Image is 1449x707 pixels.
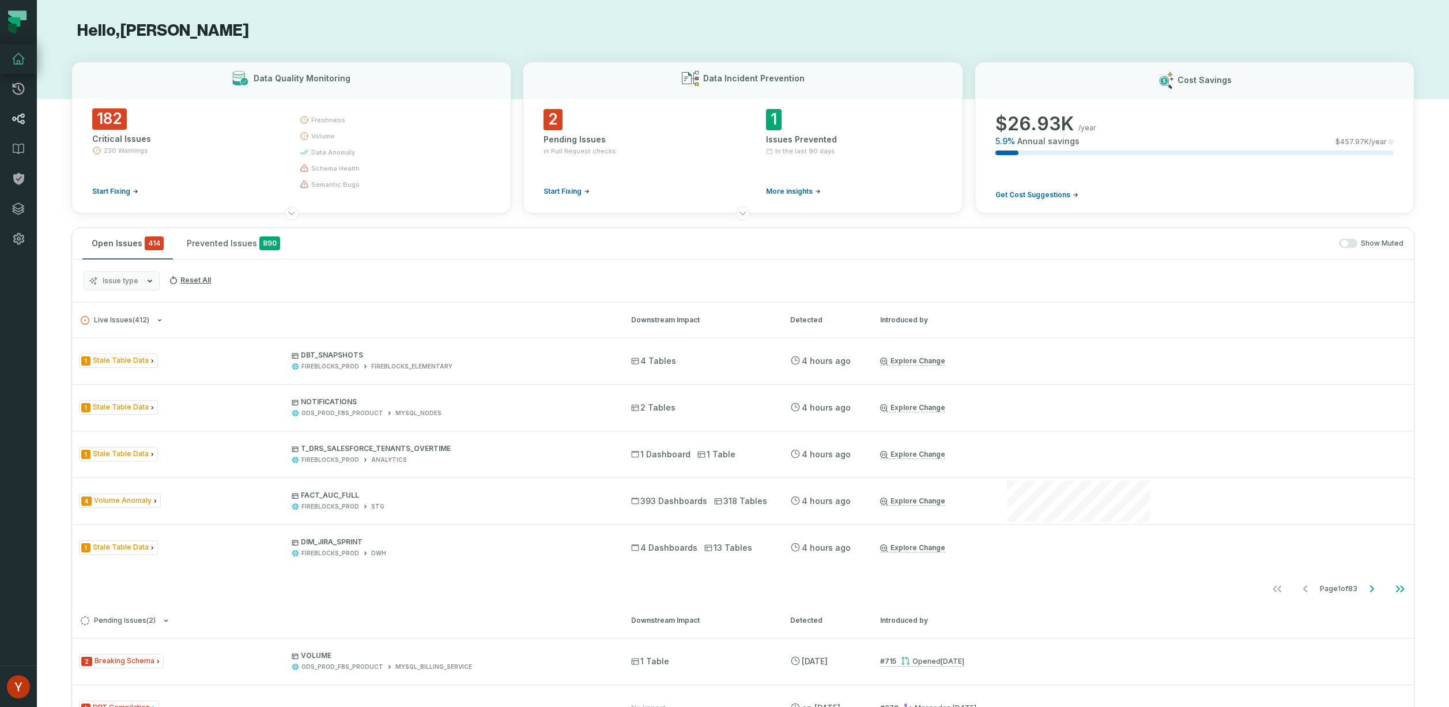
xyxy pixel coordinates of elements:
[523,62,963,213] button: Data Incident Prevention2Pending Issuesin Pull Request checksStart Fixing1Issues PreventedIn the ...
[802,403,851,412] relative-time: Sep 15, 2025, 8:52 AM GMT+3
[975,62,1414,213] button: Cost Savings$26.93K/year5.9%Annual savings$457.97K/yearGet Cost Suggestions
[371,362,452,371] div: FIREBLOCKS_ELEMENTARY
[145,236,164,250] span: critical issues and errors combined
[301,502,359,511] div: FIREBLOCKS_PROD
[995,190,1070,200] span: Get Cost Suggestions
[880,315,984,325] div: Introduced by
[1292,577,1319,600] button: Go to previous page
[292,397,610,407] p: NOTIFICATIONS
[292,351,610,360] p: DBT_SNAPSHOTS
[544,187,590,196] a: Start Fixing
[1358,577,1386,600] button: Go to next page
[631,355,676,367] span: 4 Tables
[544,134,720,145] div: Pending Issues
[1178,74,1232,86] h3: Cost Savings
[704,542,752,554] span: 13 Tables
[81,450,90,459] span: Severity
[395,409,442,418] div: MYSQL_NODES
[631,542,697,554] span: 4 Dashboards
[81,316,610,325] button: Live Issues(412)
[79,494,161,508] span: Issue Type
[104,146,148,155] span: 230 Warnings
[995,112,1074,136] span: $ 26.93K
[301,409,383,418] div: ODS_PROD_FBS_PRODUCT
[880,450,945,459] a: Explore Change
[79,400,158,415] span: Issue Type
[802,449,851,459] relative-time: Sep 15, 2025, 8:52 AM GMT+3
[766,134,942,145] div: Issues Prevented
[71,21,1414,41] h1: Hello, [PERSON_NAME]
[292,537,610,547] p: DIM_JIRA_SPRINT
[164,271,216,289] button: Reset All
[880,356,945,366] a: Explore Change
[697,449,735,460] span: 1 Table
[631,402,676,413] span: 2 Tables
[631,495,707,507] span: 393 Dashboards
[1263,577,1414,600] ul: Page 1 of 83
[81,316,149,325] span: Live Issues ( 412 )
[292,444,610,453] p: T_DRS_SALESFORCE_TENANTS_OVERTIME
[1386,577,1414,600] button: Go to last page
[103,276,138,285] span: Issue type
[311,115,345,125] span: freshness
[292,491,610,500] p: FACT_AUC_FULL
[1017,136,1080,147] span: Annual savings
[81,497,92,506] span: Severity
[544,146,616,156] span: in Pull Request checks
[790,615,859,626] div: Detected
[544,187,582,196] span: Start Fixing
[802,356,851,366] relative-time: Sep 15, 2025, 8:52 AM GMT+3
[72,337,1414,603] div: Live Issues(412)
[79,447,158,461] span: Issue Type
[79,540,158,555] span: Issue Type
[901,657,964,665] div: Opened
[254,73,350,84] h3: Data Quality Monitoring
[880,403,945,412] a: Explore Change
[311,180,360,189] span: semantic bugs
[81,616,156,625] span: Pending Issues ( 2 )
[995,190,1078,200] a: Get Cost Suggestions
[703,73,805,84] h3: Data Incident Prevention
[71,62,511,213] button: Data Quality Monitoring182Critical Issues230 WarningsStart Fixingfreshnessvolumedata anomalyschem...
[81,657,92,666] span: Severity
[631,449,690,460] span: 1 Dashboard
[714,495,767,507] span: 318 Tables
[371,549,386,558] div: DWH
[294,239,1403,249] div: Show Muted
[766,109,782,130] span: 1
[81,403,90,412] span: Severity
[802,496,851,506] relative-time: Sep 15, 2025, 8:52 AM GMT+3
[880,615,984,626] div: Introduced by
[178,228,289,259] button: Prevented Issues
[79,654,164,668] span: Issue Type
[766,187,813,196] span: More insights
[631,615,769,626] div: Downstream Impact
[301,362,359,371] div: FIREBLOCKS_PROD
[775,146,835,156] span: In the last 90 days
[802,543,851,552] relative-time: Sep 15, 2025, 8:52 AM GMT+3
[766,187,821,196] a: More insights
[631,315,769,325] div: Downstream Impact
[92,187,138,196] a: Start Fixing
[880,497,945,506] a: Explore Change
[292,651,610,660] p: VOLUME
[92,187,130,196] span: Start Fixing
[311,164,360,173] span: schema health
[79,353,158,368] span: Issue Type
[544,109,563,130] span: 2
[301,549,359,558] div: FIREBLOCKS_PROD
[880,656,964,667] a: #715Opened[DATE] 10:51:10 AM
[311,148,355,157] span: data anomaly
[802,656,828,666] relative-time: Sep 10, 2025, 12:04 PM GMT+3
[371,456,407,464] div: ANALYTICS
[941,657,964,665] relative-time: Sep 10, 2025, 10:51 AM GMT+3
[995,136,1015,147] span: 5.9 %
[92,108,127,130] span: 182
[1335,137,1387,146] span: $ 457.97K /year
[371,502,384,511] div: STG
[72,577,1414,600] nav: pagination
[82,228,173,259] button: Open Issues
[1078,123,1096,133] span: /year
[81,356,90,366] span: Severity
[301,663,383,671] div: ODS_PROD_FBS_PRODUCT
